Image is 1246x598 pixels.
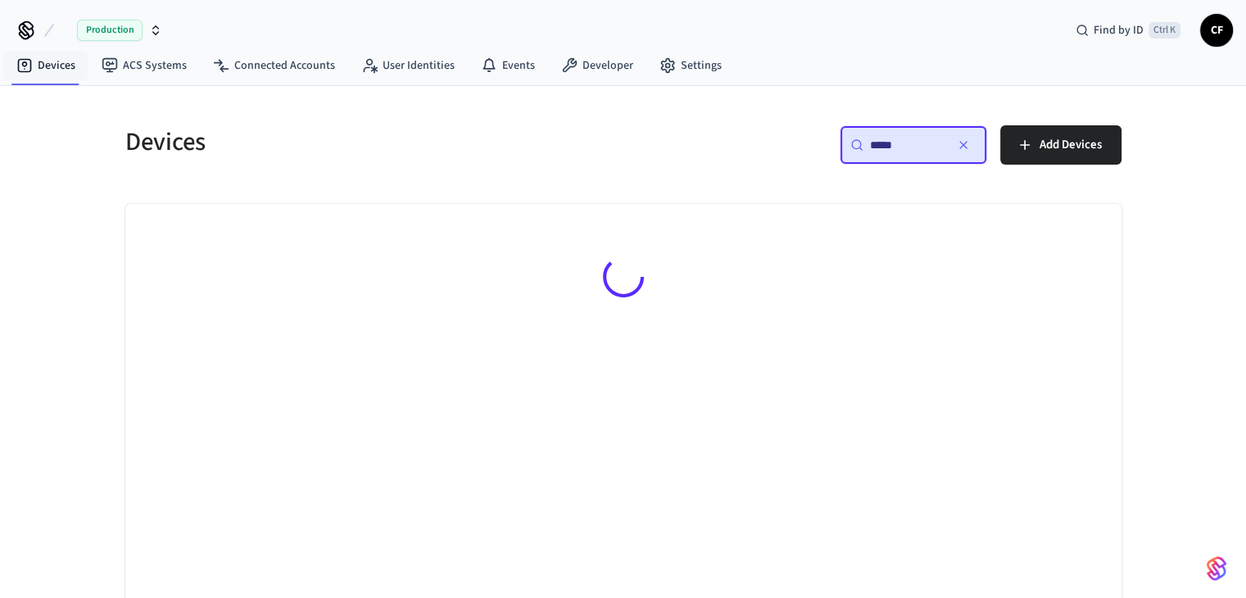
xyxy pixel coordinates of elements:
div: Find by IDCtrl K [1062,16,1194,45]
a: Settings [646,51,735,80]
img: SeamLogoGradient.69752ec5.svg [1207,555,1226,582]
a: ACS Systems [88,51,200,80]
span: Find by ID [1094,22,1144,39]
span: Production [77,20,143,41]
a: Developer [548,51,646,80]
a: User Identities [348,51,468,80]
button: Add Devices [1000,125,1121,165]
a: Devices [3,51,88,80]
a: Connected Accounts [200,51,348,80]
a: Events [468,51,548,80]
span: Add Devices [1040,134,1102,156]
button: CF [1200,14,1233,47]
span: CF [1202,16,1231,45]
h5: Devices [125,125,614,159]
span: Ctrl K [1149,22,1180,39]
